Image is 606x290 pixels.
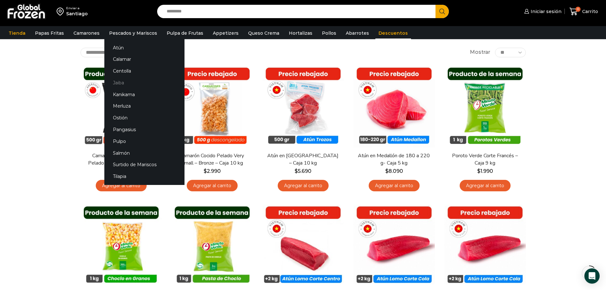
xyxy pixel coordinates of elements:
a: Camarón Cocido Pelado Very Small – Bronze – Caja 10 kg [175,152,248,167]
a: Abarrotes [343,27,372,39]
a: Atún en Medallón de 180 a 220 g- Caja 5 kg [357,152,430,167]
a: Agregar al carrito: “Atún en Trozos - Caja 10 kg” [278,180,329,192]
span: $ [204,168,207,174]
a: Agregar al carrito: “Camarón 100/150 Cocido Pelado - Bronze - Caja 10 kg” [96,180,147,192]
a: Salmón [104,147,185,159]
a: Atún [104,42,185,53]
a: Agregar al carrito: “Atún en Medallón de 180 a 220 g- Caja 5 kg” [369,180,420,192]
span: $ [477,168,480,174]
a: Atún en [GEOGRAPHIC_DATA] – Caja 10 kg [266,152,339,167]
span: Mostrar [470,49,490,56]
a: Iniciar sesión [523,5,561,18]
a: Camarón 100/150 Cocido Pelado – Bronze – Caja 10 kg [84,152,157,167]
select: Pedido de la tienda [80,48,162,57]
a: Agregar al carrito: “Camarón Cocido Pelado Very Small - Bronze - Caja 10 kg” [187,180,238,192]
div: Santiago [66,11,88,17]
bdi: 2.990 [204,168,221,174]
a: Tilapia [104,171,185,182]
a: Pollos [319,27,339,39]
a: Kanikama [104,88,185,100]
div: Enviar a [66,6,88,11]
a: Surtido de Mariscos [104,159,185,171]
span: $ [295,168,298,174]
a: Jaiba [104,77,185,88]
a: Queso Crema [245,27,282,39]
a: Pangasius [104,124,185,136]
a: Calamar [104,53,185,65]
a: Appetizers [210,27,242,39]
a: Centolla [104,65,185,77]
a: Pescados y Mariscos [106,27,160,39]
span: $ [385,168,388,174]
a: Descuentos [375,27,411,39]
bdi: 8.090 [385,168,403,174]
a: Papas Fritas [32,27,67,39]
span: Iniciar sesión [529,8,561,15]
a: 0 Carrito [568,4,600,19]
div: Open Intercom Messenger [584,268,600,284]
span: Carrito [581,8,598,15]
a: Hortalizas [286,27,316,39]
a: Ostión [104,112,185,124]
a: Camarones [70,27,103,39]
a: Pulpa de Frutas [164,27,206,39]
a: Agregar al carrito: “Poroto Verde Corte Francés - Caja 9 kg” [460,180,511,192]
a: Pulpo [104,135,185,147]
img: address-field-icon.svg [57,6,66,17]
button: Search button [435,5,449,18]
bdi: 1.990 [477,168,493,174]
a: Tienda [5,27,29,39]
bdi: 5.690 [295,168,311,174]
span: 0 [575,7,581,12]
a: Merluza [104,100,185,112]
a: Poroto Verde Corte Francés – Caja 9 kg [448,152,521,167]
